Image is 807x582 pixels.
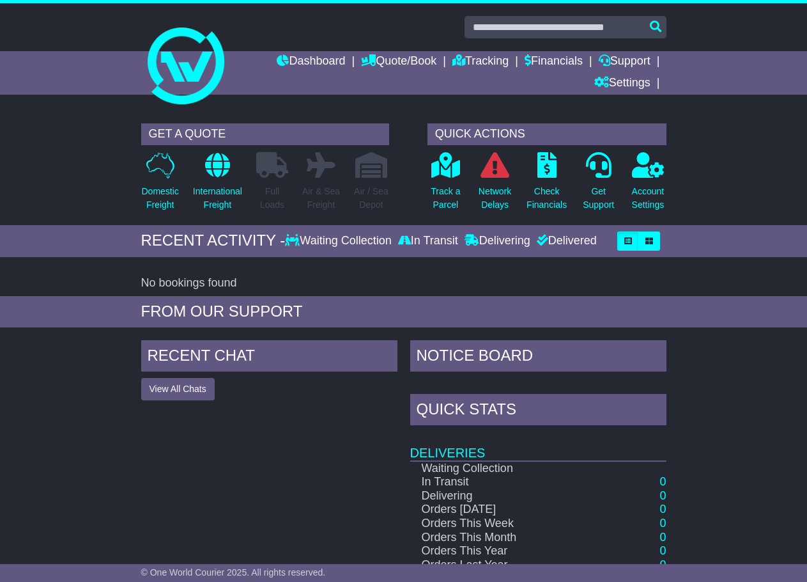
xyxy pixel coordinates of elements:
[410,340,666,375] div: NOTICE BOARD
[141,303,666,321] div: FROM OUR SUPPORT
[430,152,461,219] a: Track aParcel
[410,517,596,531] td: Orders This Week
[410,531,596,545] td: Orders This Month
[659,558,666,571] a: 0
[256,185,288,212] p: Full Loads
[410,394,666,429] div: Quick Stats
[361,51,436,73] a: Quote/Book
[141,567,326,578] span: © One World Courier 2025. All rights reserved.
[141,378,215,400] button: View All Chats
[526,185,567,212] p: Check Financials
[141,123,389,145] div: GET A QUOTE
[141,276,666,290] div: No bookings found
[277,51,345,73] a: Dashboard
[141,232,286,250] div: RECENT ACTIVITY -
[192,152,243,219] a: InternationalFreight
[193,185,242,212] p: International Freight
[631,152,665,219] a: AccountSettings
[599,51,650,73] a: Support
[395,234,461,248] div: In Transit
[431,185,460,212] p: Track a Parcel
[141,152,180,219] a: DomesticFreight
[525,51,583,73] a: Financials
[659,503,666,515] a: 0
[141,340,397,375] div: RECENT CHAT
[452,51,509,73] a: Tracking
[302,185,340,212] p: Air & Sea Freight
[410,475,596,489] td: In Transit
[526,152,567,219] a: CheckFinancials
[427,123,666,145] div: QUICK ACTIONS
[354,185,388,212] p: Air / Sea Depot
[659,544,666,557] a: 0
[659,489,666,502] a: 0
[659,475,666,488] a: 0
[659,517,666,530] a: 0
[410,544,596,558] td: Orders This Year
[410,461,596,476] td: Waiting Collection
[479,185,511,212] p: Network Delays
[410,489,596,503] td: Delivering
[659,531,666,544] a: 0
[410,429,666,461] td: Deliveries
[285,234,394,248] div: Waiting Collection
[410,503,596,517] td: Orders [DATE]
[478,152,512,219] a: NetworkDelays
[632,185,665,212] p: Account Settings
[461,234,534,248] div: Delivering
[534,234,597,248] div: Delivered
[583,185,614,212] p: Get Support
[142,185,179,212] p: Domestic Freight
[582,152,615,219] a: GetSupport
[594,73,650,95] a: Settings
[410,558,596,572] td: Orders Last Year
